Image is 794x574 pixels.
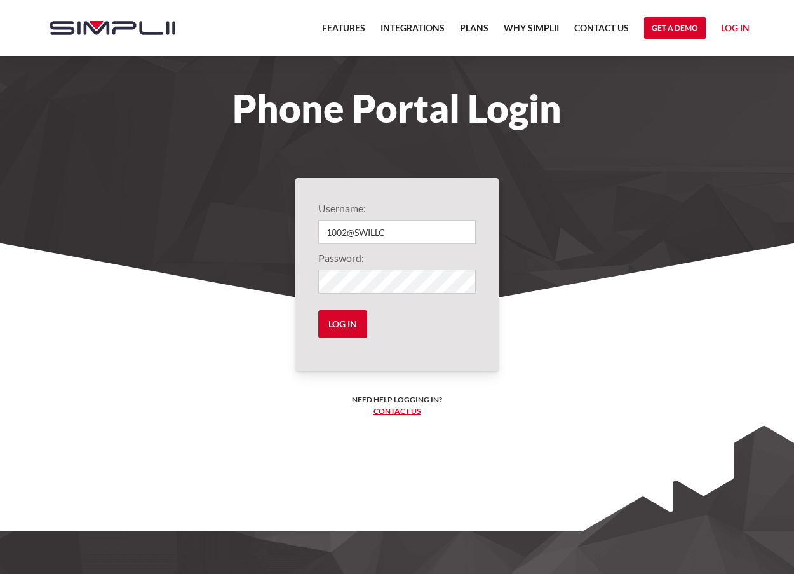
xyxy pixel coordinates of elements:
a: Why Simplii [504,20,559,43]
label: Username: [318,201,476,216]
a: Plans [460,20,488,43]
img: Simplii [50,21,175,35]
a: Log in [721,20,750,39]
a: Features [322,20,365,43]
form: Login [318,201,476,348]
a: Contact us [373,406,421,416]
h6: Need help logging in? ‍ [352,394,442,417]
a: Get a Demo [644,17,706,39]
a: Integrations [380,20,445,43]
input: Log in [318,310,367,338]
a: Contact US [574,20,629,43]
label: Password: [318,250,476,266]
h1: Phone Portal Login [37,94,757,122]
